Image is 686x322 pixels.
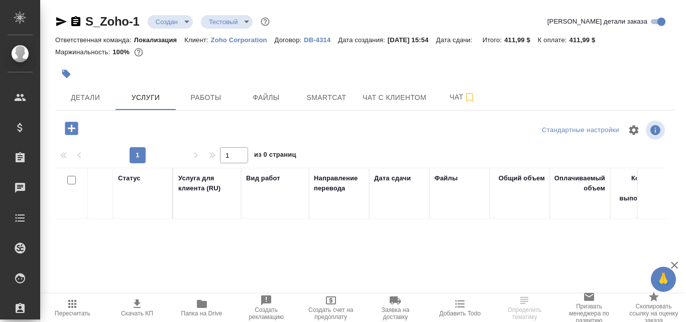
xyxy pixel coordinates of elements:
span: 🙏 [655,269,672,290]
button: Пересчитать [40,294,105,322]
span: Заявка на доставку [369,306,422,320]
span: Услуги [122,91,170,104]
button: Скачать КП [105,294,170,322]
p: Zoho Corporation [211,36,275,44]
button: Тестовый [206,18,241,26]
div: Услуга для клиента (RU) [178,173,236,193]
button: Скопировать ссылку на оценку заказа [621,294,686,322]
button: Призвать менеджера по развитию [557,294,622,322]
div: Файлы [434,173,458,183]
span: Работы [182,91,230,104]
span: Скачать КП [121,310,153,317]
button: Скопировать ссылку для ЯМессенджера [55,16,67,28]
p: Дата создания: [338,36,387,44]
div: Кол-во ед. изм., выполняемое в час [615,173,665,213]
button: 0.00 RUB; 0.00 USD; [132,46,145,59]
a: S_Zoho-1 [85,15,140,28]
span: Посмотреть информацию [646,121,667,140]
span: Чат [438,91,487,103]
p: 100% [112,48,132,56]
span: Детали [61,91,109,104]
span: [PERSON_NAME] детали заказа [547,17,647,27]
p: Локализация [134,36,185,44]
span: Папка на Drive [181,310,222,317]
button: Добавить Todo [428,294,493,322]
button: Добавить тэг [55,63,77,85]
a: DB-4314 [304,35,338,44]
div: Вид работ [246,173,280,183]
button: Создать счет на предоплату [298,294,363,322]
p: [DATE] 15:54 [388,36,436,44]
div: split button [539,123,622,138]
p: Клиент: [184,36,210,44]
div: Создан [148,15,193,29]
button: Папка на Drive [169,294,234,322]
span: Определить тематику [498,306,551,320]
button: Определить тематику [492,294,557,322]
p: К оплате: [538,36,569,44]
button: Создан [153,18,181,26]
p: 411,99 $ [504,36,538,44]
div: Оплачиваемый объем [554,173,605,193]
div: Общий объем [499,173,545,183]
span: Файлы [242,91,290,104]
p: Договор: [275,36,304,44]
button: Скопировать ссылку [70,16,82,28]
button: 🙏 [651,267,676,292]
button: Заявка на доставку [363,294,428,322]
div: Статус [118,173,141,183]
div: Создан [201,15,253,29]
span: Добавить Todo [439,310,481,317]
span: Настроить таблицу [622,118,646,142]
span: Пересчитать [55,310,90,317]
button: Добавить услугу [58,118,85,139]
p: DB-4314 [304,36,338,44]
p: 411,99 $ [569,36,603,44]
p: Итого: [483,36,504,44]
p: Маржинальность: [55,48,112,56]
p: Дата сдачи: [436,36,475,44]
button: Создать рекламацию [234,294,299,322]
button: Доп статусы указывают на важность/срочность заказа [259,15,272,28]
span: Создать счет на предоплату [304,306,357,320]
span: Smartcat [302,91,351,104]
span: Создать рекламацию [240,306,293,320]
div: Дата сдачи [374,173,411,183]
span: Чат с клиентом [363,91,426,104]
p: Ответственная команда: [55,36,134,44]
span: из 0 страниц [254,149,296,163]
div: Направление перевода [314,173,364,193]
svg: Подписаться [464,91,476,103]
a: Zoho Corporation [211,35,275,44]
